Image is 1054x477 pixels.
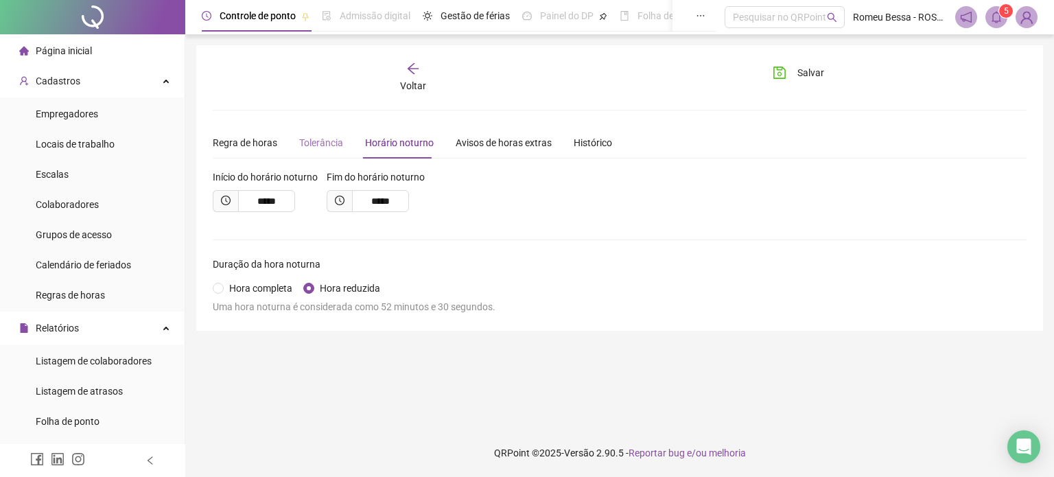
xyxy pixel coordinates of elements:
[213,257,329,272] label: Duração da hora noturna
[36,229,112,240] span: Grupos de acesso
[340,10,410,21] span: Admissão digital
[213,299,495,314] div: Uma hora noturna é considerada como 52 minutos e 30 segundos.
[960,11,972,23] span: notification
[322,11,331,21] span: file-done
[145,456,155,465] span: left
[36,45,92,56] span: Página inicial
[400,80,426,91] span: Voltar
[797,65,824,80] span: Salvar
[365,135,434,150] div: Horário noturno
[36,356,152,367] span: Listagem de colaboradores
[220,10,296,21] span: Controle de ponto
[564,447,594,458] span: Versão
[36,139,115,150] span: Locais de trabalho
[36,386,123,397] span: Listagem de atrasos
[213,170,327,185] label: Início do horário noturno
[36,290,105,301] span: Regras de horas
[36,416,99,427] span: Folha de ponto
[36,323,79,334] span: Relatórios
[574,135,612,150] div: Histórico
[19,323,29,333] span: file
[1004,6,1009,16] span: 5
[301,12,309,21] span: pushpin
[540,10,594,21] span: Painel do DP
[696,11,705,21] span: ellipsis
[51,452,65,466] span: linkedin
[999,4,1013,18] sup: 5
[335,196,344,205] span: clock-circle
[441,10,510,21] span: Gestão de férias
[19,46,29,56] span: home
[71,452,85,466] span: instagram
[522,11,532,21] span: dashboard
[202,11,211,21] span: clock-circle
[620,11,629,21] span: book
[36,199,99,210] span: Colaboradores
[299,135,343,150] div: Tolerância
[1007,430,1040,463] div: Open Intercom Messenger
[327,170,434,185] label: Fim do horário noturno
[762,62,834,84] button: Salvar
[406,62,420,75] span: arrow-left
[1016,7,1037,27] img: 94322
[224,281,298,296] span: Hora completa
[36,259,131,270] span: Calendário de feriados
[456,135,552,150] div: Avisos de horas extras
[36,169,69,180] span: Escalas
[423,11,432,21] span: sun
[629,447,746,458] span: Reportar bug e/ou melhoria
[19,76,29,86] span: user-add
[30,452,44,466] span: facebook
[773,66,786,80] span: save
[185,429,1054,477] footer: QRPoint © 2025 - 2.90.5 -
[36,108,98,119] span: Empregadores
[827,12,837,23] span: search
[990,11,1003,23] span: bell
[637,10,725,21] span: Folha de pagamento
[599,12,607,21] span: pushpin
[221,196,231,205] span: clock-circle
[36,75,80,86] span: Cadastros
[853,10,947,25] span: Romeu Bessa - ROSA & BESSA LTDA
[213,135,277,150] div: Regra de horas
[314,281,386,296] span: Hora reduzida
